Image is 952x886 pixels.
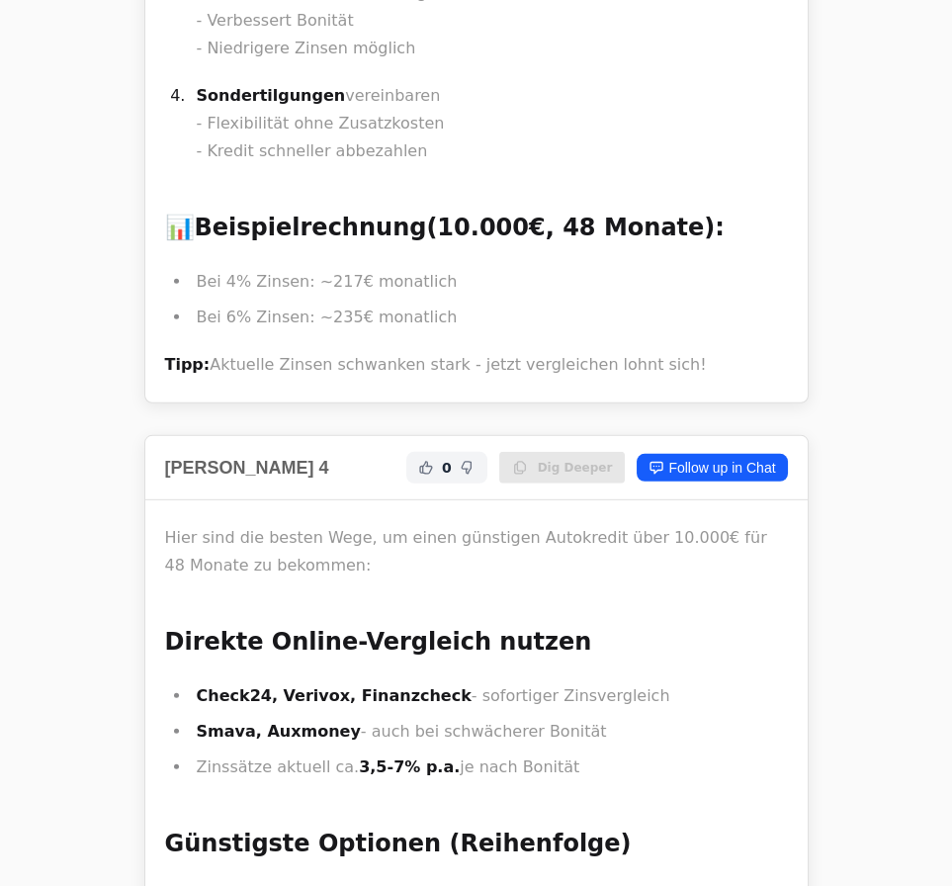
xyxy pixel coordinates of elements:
[165,830,632,857] strong: Günstigste Optionen (Reihenfolge)
[442,458,452,478] span: 0
[165,351,788,379] p: Aktuelle Zinsen schwanken stark - jetzt vergleichen lohnt sich!
[197,722,361,741] strong: Smava, Auxmoney
[165,454,329,482] h2: [PERSON_NAME] 4
[414,456,438,480] button: Helpful
[191,753,788,781] li: Zinssätze aktuell ca. je nach Bonität
[197,82,788,165] p: vereinbaren - Flexibilität ohne Zusatzkosten - Kredit schneller abbezahlen
[165,355,211,374] strong: Tipp:
[191,268,788,296] li: Bei 4% Zinsen: ~217€ monatlich
[165,213,788,244] h2: 📊 (10.000€, 48 Monate):
[191,682,788,710] li: - sofortiger Zinsvergleich
[191,304,788,331] li: Bei 6% Zinsen: ~235€ monatlich
[165,524,788,579] p: Hier sind die besten Wege, um einen günstigen Autokredit über 10.000€ für 48 Monate zu bekommen:
[359,757,460,776] strong: 3,5-7% p.a.
[165,628,592,656] strong: Direkte Online-Vergleich nutzen
[195,214,427,241] strong: Beispielrechnung
[637,454,787,482] a: Follow up in Chat
[456,456,479,480] button: Not Helpful
[197,686,472,705] strong: Check24, Verivox, Finanzcheck
[197,86,346,105] strong: Sondertilgungen
[191,718,788,746] li: - auch bei schwächerer Bonität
